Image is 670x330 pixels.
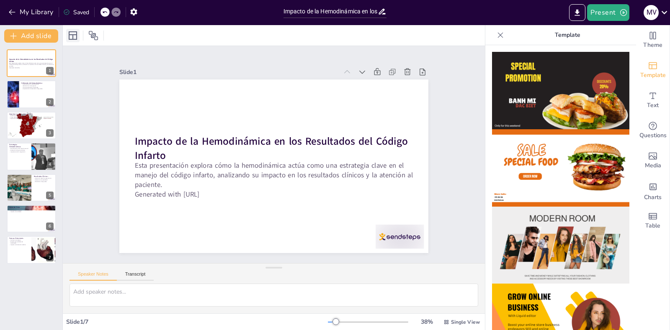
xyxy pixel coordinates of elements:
div: m V [644,5,659,20]
span: Media [645,161,661,170]
p: Toma de decisiones informadas [21,87,54,88]
p: Generated with [URL] [135,189,413,199]
p: Reducción de morbilidad [34,179,54,181]
button: Present [587,4,629,21]
p: Esta presentación explora cómo la hemodinámica actúa como una estrategia clave en el manejo del c... [135,161,413,189]
p: Ejemplos de atención efectiva [9,208,54,210]
div: Slide 1 / 7 [66,318,328,326]
p: Resultados Clínicos [34,175,54,177]
p: Template [507,25,628,45]
p: Ajuste del tratamiento [9,118,54,120]
p: Definición de Hemodinámica [21,82,54,84]
p: Impacto en resultados [9,211,54,213]
strong: Impacto de la Hemodinámica en los Resultados del Código Infarto [9,58,53,63]
p: Importancia en la atención a largo plazo [21,88,54,90]
div: 4 [46,161,54,168]
button: Transcript [117,271,154,281]
p: Beneficios a largo plazo [34,181,54,182]
div: 1 [7,49,56,77]
div: 6 [7,205,56,233]
button: Add slide [4,29,58,43]
p: Importancia de la oxigenación [9,151,29,153]
strong: Impacto de la Hemodinámica en los Resultados del Código Infarto [135,134,408,163]
div: 5 [46,192,54,199]
div: 7 [46,254,54,261]
div: Add ready made slides [636,55,670,85]
p: Evaluación del gasto cardíaco [9,150,29,151]
button: Export to PowerPoint [569,4,585,21]
span: Single View [451,319,480,325]
p: Hemodinámica y flujo sanguíneo [21,83,54,85]
p: Esta presentación explora cómo la hemodinámica actúa como una estrategia clave en el manejo del c... [9,62,54,67]
p: Importancia en el Código Infarto [9,113,54,115]
div: Slide 1 [119,68,338,76]
span: Charts [644,193,662,202]
div: Add charts and graphs [636,176,670,206]
div: 3 [46,129,54,137]
p: Monitorización precisa [9,210,54,211]
p: Monitorización de la presión arterial [9,148,29,150]
p: Generated with [URL] [9,67,54,69]
button: m V [644,4,659,21]
p: Evaluación en emergencias [21,85,54,87]
p: Mejora en tasas de supervivencia [34,177,54,179]
div: Get real-time input from your audience [636,115,670,146]
span: Position [88,31,98,41]
button: My Library [6,5,57,19]
div: 1 [46,67,54,74]
div: Layout [66,29,80,42]
div: 4 [7,143,56,170]
div: 38 % [417,318,437,326]
img: thumb-2.png [492,129,629,207]
p: Toma de decisiones informadas [9,116,54,118]
input: Insert title [283,5,378,18]
span: Questions [639,131,667,140]
p: Impacto en la atención médica [9,244,29,246]
div: 7 [7,236,56,263]
div: 5 [7,174,56,202]
button: Speaker Notes [70,271,117,281]
img: thumb-1.png [492,52,629,129]
span: Table [645,221,660,230]
span: Theme [643,41,662,50]
div: 2 [7,80,56,108]
p: Futuras Direcciones [9,237,29,240]
div: 3 [7,112,56,139]
p: Estrategias Hemodinámicas [9,143,29,148]
span: Template [640,71,666,80]
div: Add text boxes [636,85,670,115]
p: Avances tecnológicos [9,240,29,241]
img: thumb-3.png [492,207,629,284]
div: 2 [46,98,54,106]
p: Evaluación rápida del paciente [9,115,54,116]
div: Add images, graphics, shapes or video [636,146,670,176]
div: 6 [46,223,54,230]
p: Nuevas oportunidades de tratamiento [9,241,29,244]
div: Add a table [636,206,670,236]
p: Casos de Éxito [9,206,54,209]
div: Saved [63,8,89,16]
div: Change the overall theme [636,25,670,55]
span: Text [647,101,659,110]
